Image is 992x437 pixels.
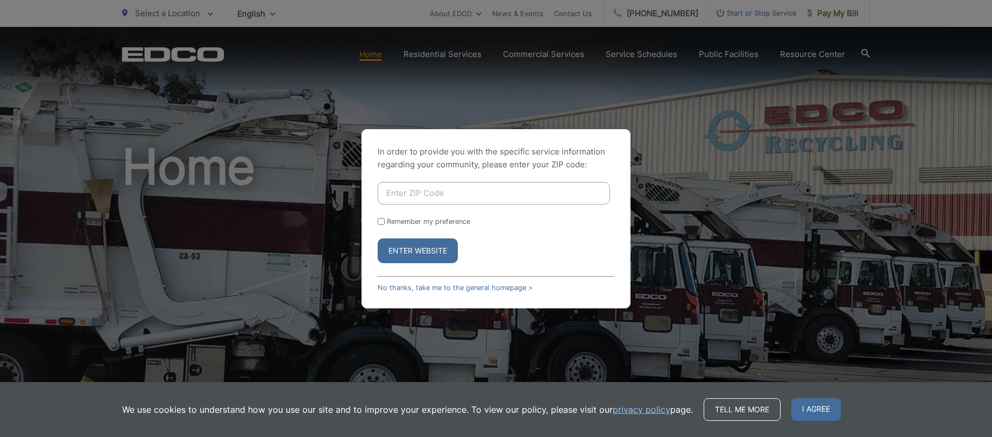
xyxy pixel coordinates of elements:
[704,398,781,421] a: Tell me more
[122,403,693,416] p: We use cookies to understand how you use our site and to improve your experience. To view our pol...
[378,145,614,171] p: In order to provide you with the specific service information regarding your community, please en...
[378,238,458,263] button: Enter Website
[613,403,670,416] a: privacy policy
[791,398,841,421] span: I agree
[378,284,533,292] a: No thanks, take me to the general homepage >
[387,217,470,225] label: Remember my preference
[378,182,610,205] input: Enter ZIP Code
